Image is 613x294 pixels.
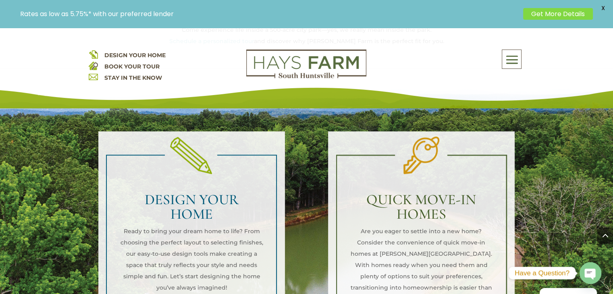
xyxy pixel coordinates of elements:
p: Ready to bring your dream home to life? From choosing the perfect layout to selecting finishes, o... [120,226,264,293]
a: DESIGN YOUR HOME [104,52,165,59]
h2: DESIGN YOUR HOME [120,193,264,226]
a: Get More Details [523,8,593,20]
img: Logo [246,50,366,79]
a: STAY IN THE KNOW [104,74,162,81]
img: design your home [89,50,98,59]
a: hays farm homes huntsville development [246,73,366,80]
h2: QUICK MOVE-IN HOMES [349,193,493,226]
p: Rates as low as 5.75%* with our preferred lender [20,10,519,18]
img: book your home tour [89,61,98,70]
span: X [597,2,609,14]
a: BOOK YOUR TOUR [104,63,159,70]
